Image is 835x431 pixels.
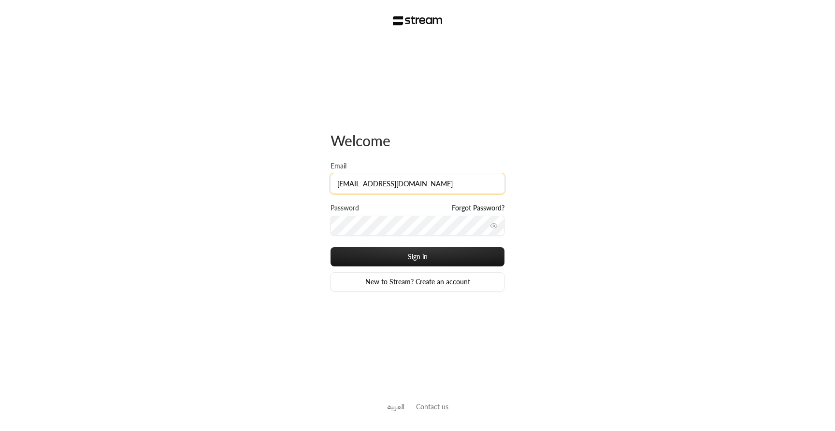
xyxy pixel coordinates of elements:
[331,132,390,149] span: Welcome
[416,402,448,412] button: Contact us
[393,16,443,26] img: Stream Logo
[486,218,502,234] button: toggle password visibility
[331,272,504,292] a: New to Stream? Create an account
[387,398,404,416] a: العربية
[416,403,448,411] a: Contact us
[331,203,359,213] label: Password
[331,161,346,171] label: Email
[452,203,504,213] a: Forgot Password?
[331,247,504,266] button: Sign in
